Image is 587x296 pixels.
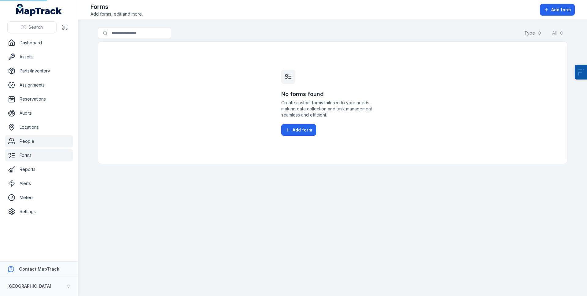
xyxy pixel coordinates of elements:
button: Type [520,27,546,39]
span: Add form [551,7,571,13]
h3: No forms found [281,90,384,98]
a: Assignments [5,79,73,91]
a: Reservations [5,93,73,105]
h2: Forms [90,2,143,11]
button: Search [7,21,57,33]
a: Forms [5,149,73,161]
strong: [GEOGRAPHIC_DATA] [7,283,51,289]
a: Meters [5,191,73,204]
button: All [548,27,567,39]
a: Assets [5,51,73,63]
a: Reports [5,163,73,176]
a: People [5,135,73,147]
span: Add form [293,127,312,133]
a: Audits [5,107,73,119]
a: Dashboard [5,37,73,49]
a: Alerts [5,177,73,190]
span: Add forms, edit and more. [90,11,143,17]
strong: Contact MapTrack [19,266,59,272]
a: Settings [5,205,73,218]
button: Add form [540,4,575,16]
a: MapTrack [16,4,62,16]
span: Create custom forms tailored to your needs, making data collection and task management seamless a... [281,100,384,118]
a: Parts/Inventory [5,65,73,77]
button: Add form [281,124,316,136]
span: Search [28,24,43,30]
a: Locations [5,121,73,133]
